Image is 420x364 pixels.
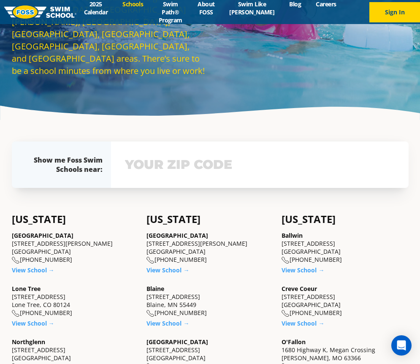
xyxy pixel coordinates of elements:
[146,231,208,239] a: [GEOGRAPHIC_DATA]
[146,338,208,346] a: [GEOGRAPHIC_DATA]
[12,338,45,346] a: Northglenn
[282,231,408,264] div: [STREET_ADDRESS] [GEOGRAPHIC_DATA] [PHONE_NUMBER]
[282,257,290,264] img: location-phone-o-icon.svg
[12,285,41,293] a: Lone Tree
[146,257,154,264] img: location-phone-o-icon.svg
[146,319,189,327] a: View School →
[146,285,164,293] a: Blaine
[146,231,273,264] div: [STREET_ADDRESS][PERSON_NAME] [GEOGRAPHIC_DATA] [PHONE_NUMBER]
[12,285,138,317] div: [STREET_ADDRESS] Lone Tree, CO 80124 [PHONE_NUMBER]
[146,285,273,317] div: [STREET_ADDRESS] Blaine, MN 55449 [PHONE_NUMBER]
[12,310,20,317] img: location-phone-o-icon.svg
[146,310,154,317] img: location-phone-o-icon.svg
[282,213,408,225] h4: [US_STATE]
[12,213,138,225] h4: [US_STATE]
[282,266,324,274] a: View School →
[282,231,303,239] a: Ballwin
[29,155,103,174] div: Show me Foss Swim Schools near:
[12,319,54,327] a: View School →
[123,152,397,177] input: YOUR ZIP CODE
[282,310,290,317] img: location-phone-o-icon.svg
[12,257,20,264] img: location-phone-o-icon.svg
[146,213,273,225] h4: [US_STATE]
[4,5,76,19] img: FOSS Swim School Logo
[282,338,306,346] a: O'Fallon
[12,231,138,264] div: [STREET_ADDRESS][PERSON_NAME] [GEOGRAPHIC_DATA] [PHONE_NUMBER]
[282,285,317,293] a: Creve Coeur
[369,2,420,22] button: Sign In
[391,335,412,356] div: Open Intercom Messenger
[12,231,73,239] a: [GEOGRAPHIC_DATA]
[12,266,54,274] a: View School →
[282,319,324,327] a: View School →
[282,285,408,317] div: [STREET_ADDRESS] [GEOGRAPHIC_DATA] [PHONE_NUMBER]
[146,266,189,274] a: View School →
